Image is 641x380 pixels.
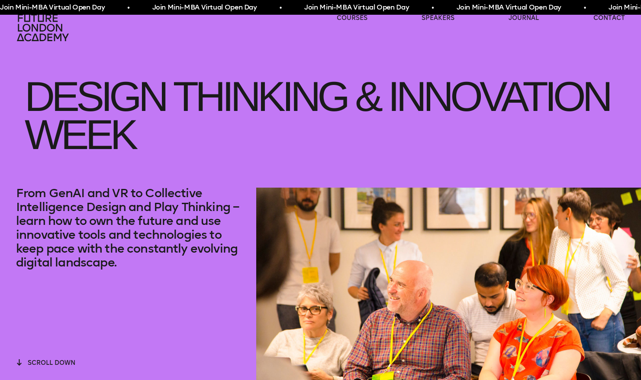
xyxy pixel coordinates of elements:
[16,358,75,367] button: scroll down
[337,14,367,23] a: courses
[125,3,127,13] span: •
[28,359,75,367] span: scroll down
[429,3,431,13] span: •
[593,14,625,23] a: contact
[16,50,625,182] h1: Design Thinking & innovation Week
[509,14,539,23] a: journal
[581,3,583,13] span: •
[422,14,454,23] a: speakers
[16,186,240,270] p: From GenAI and VR to Collective Intelligence Design and Play Thinking – learn how to own the futu...
[277,3,279,13] span: •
